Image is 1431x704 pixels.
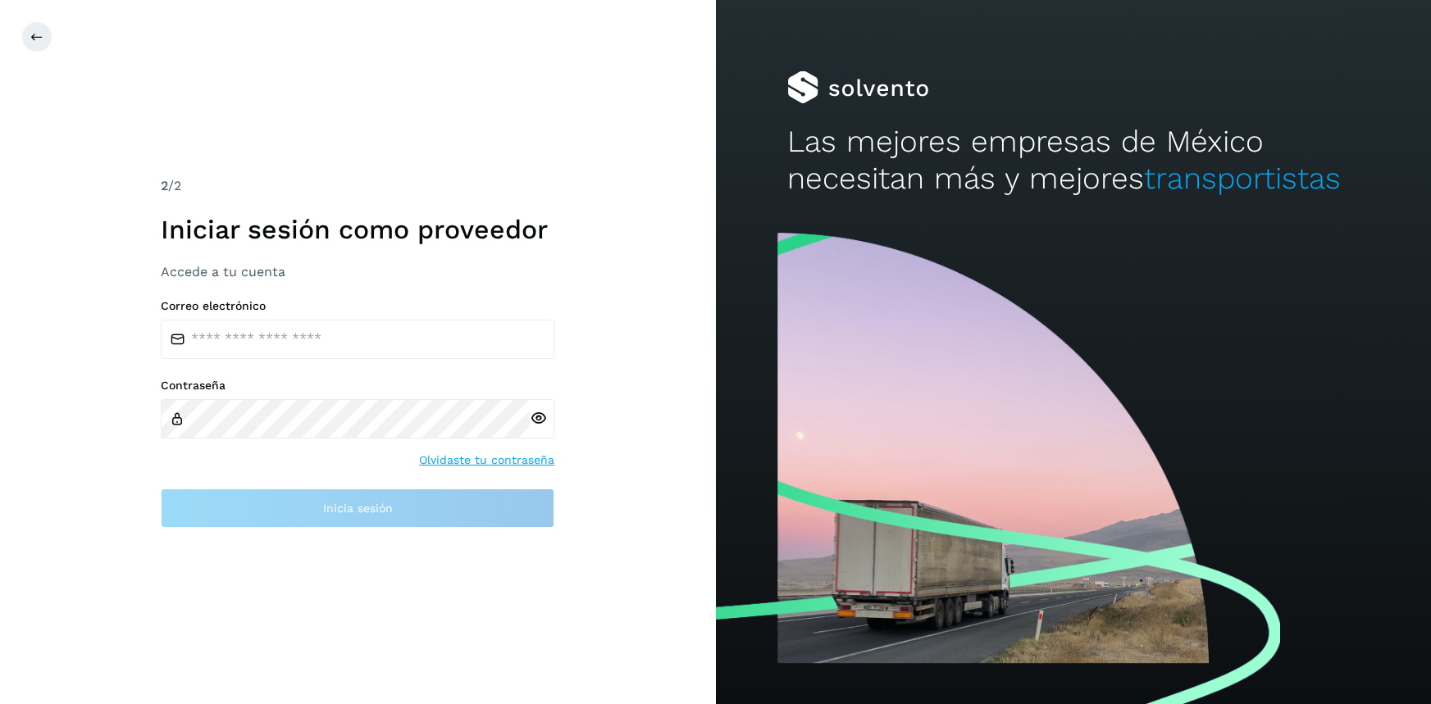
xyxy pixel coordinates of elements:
[419,452,554,469] a: Olvidaste tu contraseña
[161,488,554,528] button: Inicia sesión
[161,214,554,245] h1: Iniciar sesión como proveedor
[161,178,168,193] span: 2
[161,264,554,279] h3: Accede a tu cuenta
[323,502,393,514] span: Inicia sesión
[161,379,554,393] label: Contraseña
[1144,161,1341,196] span: transportistas
[161,176,554,196] div: /2
[161,299,554,313] label: Correo electrónico
[787,124,1360,197] h2: Las mejores empresas de México necesitan más y mejores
